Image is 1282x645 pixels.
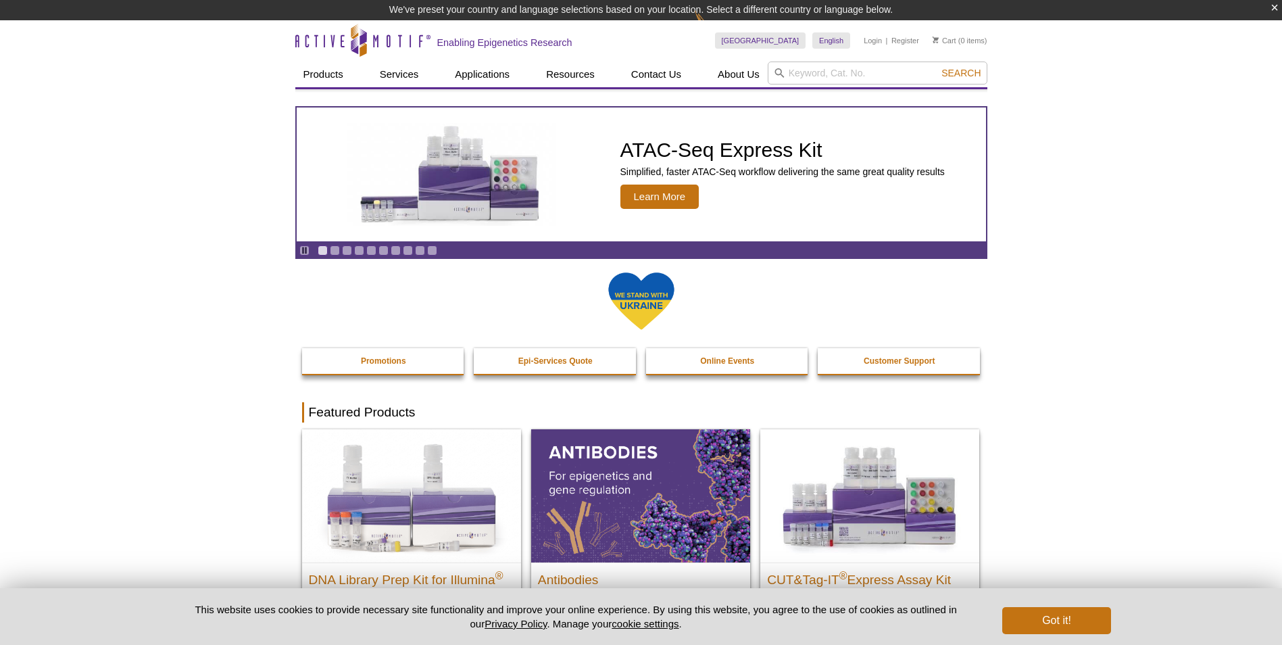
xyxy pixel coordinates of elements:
h2: Enabling Epigenetics Research [437,37,572,49]
a: All Antibodies Antibodies Application-tested antibodies for ChIP, CUT&Tag, and CUT&RUN. [531,429,750,634]
img: Change Here [695,10,731,42]
img: DNA Library Prep Kit for Illumina [302,429,521,562]
img: Your Cart [933,37,939,43]
a: ATAC-Seq Express Kit ATAC-Seq Express Kit Simplified, faster ATAC-Seq workflow delivering the sam... [297,107,986,241]
h2: ATAC-Seq Express Kit [620,140,945,160]
img: All Antibodies [531,429,750,562]
a: Privacy Policy [485,618,547,629]
a: Services [372,62,427,87]
a: Toggle autoplay [299,245,310,256]
button: cookie settings [612,618,679,629]
h2: CUT&Tag-IT Express Assay Kit [767,567,972,587]
img: CUT&Tag-IT® Express Assay Kit [760,429,979,562]
strong: Promotions [361,356,406,366]
span: Learn More [620,185,699,209]
a: Online Events [646,348,810,374]
a: Resources [538,62,603,87]
a: Go to slide 9 [415,245,425,256]
a: Products [295,62,351,87]
a: Promotions [302,348,466,374]
h2: Featured Products [302,402,981,423]
strong: Epi-Services Quote [518,356,593,366]
img: ATAC-Seq Express Kit [340,123,563,226]
article: ATAC-Seq Express Kit [297,107,986,241]
span: Search [941,68,981,78]
a: Customer Support [818,348,981,374]
a: Go to slide 5 [366,245,376,256]
a: Login [864,36,882,45]
sup: ® [839,569,847,581]
a: Go to slide 7 [391,245,401,256]
a: Go to slide 4 [354,245,364,256]
button: Search [937,67,985,79]
sup: ® [495,569,503,581]
a: Cart [933,36,956,45]
a: Go to slide 2 [330,245,340,256]
h2: Antibodies [538,567,743,587]
input: Keyword, Cat. No. [768,62,987,85]
a: Go to slide 10 [427,245,437,256]
p: Simplified, faster ATAC-Seq workflow delivering the same great quality results [620,166,945,178]
a: Register [891,36,919,45]
a: About Us [710,62,768,87]
a: Go to slide 8 [403,245,413,256]
a: Contact Us [623,62,689,87]
li: | [886,32,888,49]
li: (0 items) [933,32,987,49]
a: English [812,32,850,49]
a: CUT&Tag-IT® Express Assay Kit CUT&Tag-IT®Express Assay Kit Less variable and higher-throughput ge... [760,429,979,634]
a: Applications [447,62,518,87]
a: Epi-Services Quote [474,348,637,374]
button: Got it! [1002,607,1110,634]
h2: DNA Library Prep Kit for Illumina [309,567,514,587]
a: Go to slide 3 [342,245,352,256]
p: This website uses cookies to provide necessary site functionality and improve your online experie... [172,602,981,631]
a: Go to slide 6 [378,245,389,256]
img: We Stand With Ukraine [608,271,675,331]
strong: Customer Support [864,356,935,366]
a: [GEOGRAPHIC_DATA] [715,32,806,49]
strong: Online Events [700,356,754,366]
a: Go to slide 1 [318,245,328,256]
